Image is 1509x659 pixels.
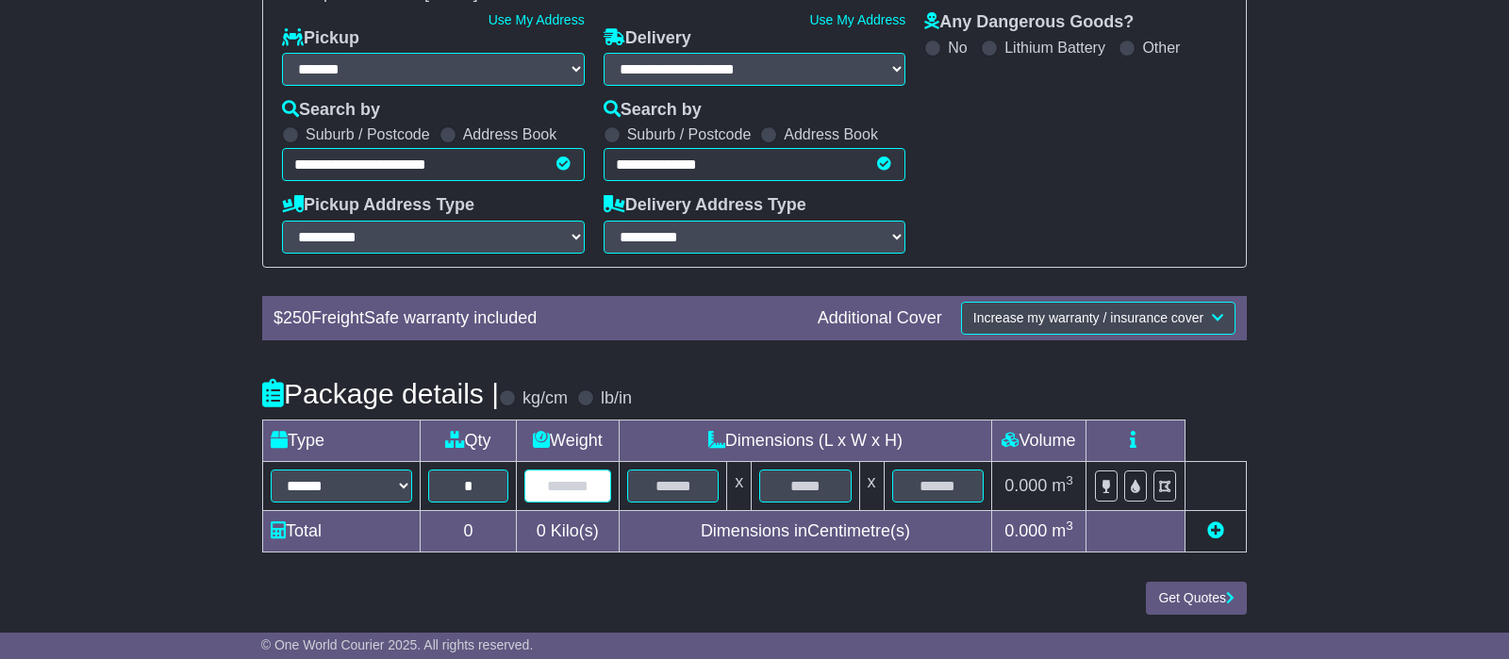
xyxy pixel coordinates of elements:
label: Pickup Address Type [282,195,474,216]
label: Address Book [463,125,557,143]
sup: 3 [1066,519,1073,533]
td: Weight [516,420,619,461]
label: Any Dangerous Goods? [924,12,1134,33]
td: Type [263,420,421,461]
span: 250 [283,308,311,327]
div: Additional Cover [808,308,952,329]
a: Add new item [1207,521,1224,540]
span: m [1052,476,1073,495]
label: Search by [604,100,702,121]
span: 0 [537,521,546,540]
td: Volume [991,420,1086,461]
label: Suburb / Postcode [306,125,430,143]
td: 0 [421,510,517,552]
label: Other [1142,39,1180,57]
td: x [727,461,752,510]
td: x [859,461,884,510]
label: Delivery Address Type [604,195,806,216]
span: m [1052,521,1073,540]
label: Suburb / Postcode [627,125,752,143]
button: Get Quotes [1146,582,1247,615]
label: kg/cm [522,388,568,409]
div: $ FreightSafe warranty included [264,308,808,329]
label: Pickup [282,28,359,49]
button: Increase my warranty / insurance cover [961,302,1235,335]
h4: Package details | [262,378,499,409]
td: Total [263,510,421,552]
td: Kilo(s) [516,510,619,552]
label: No [948,39,967,57]
a: Use My Address [809,12,905,27]
label: Address Book [784,125,878,143]
td: Dimensions in Centimetre(s) [619,510,991,552]
label: Delivery [604,28,691,49]
span: Increase my warranty / insurance cover [973,310,1203,325]
span: 0.000 [1004,521,1047,540]
td: Qty [421,420,517,461]
sup: 3 [1066,473,1073,487]
label: Lithium Battery [1004,39,1105,57]
span: © One World Courier 2025. All rights reserved. [261,637,534,652]
a: Use My Address [489,12,585,27]
label: Search by [282,100,380,121]
span: 0.000 [1004,476,1047,495]
label: lb/in [601,388,632,409]
td: Dimensions (L x W x H) [619,420,991,461]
